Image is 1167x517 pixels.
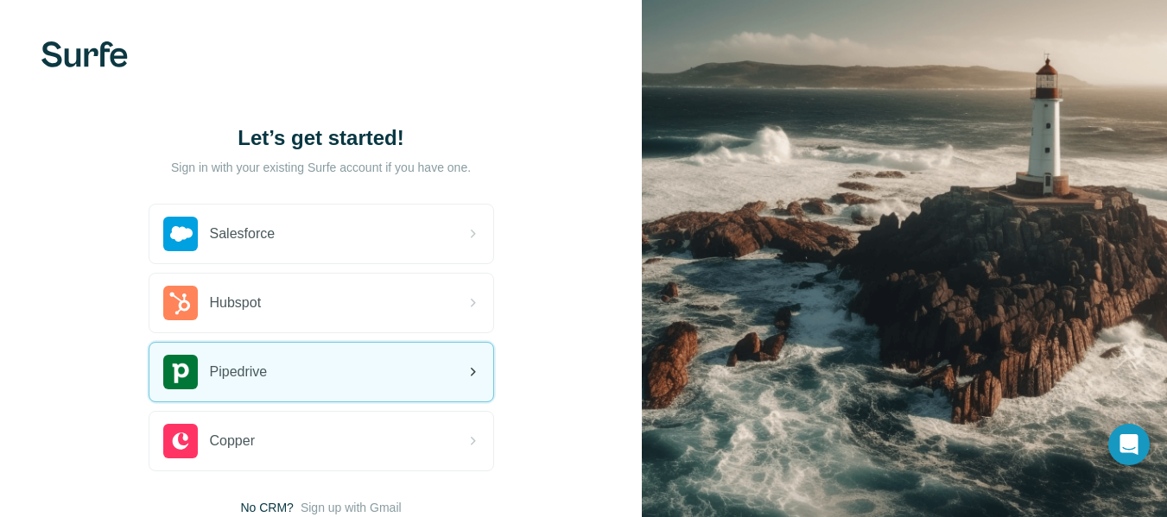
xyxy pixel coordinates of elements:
[210,431,255,451] span: Copper
[240,499,293,516] span: No CRM?
[163,217,198,251] img: salesforce's logo
[41,41,128,67] img: Surfe's logo
[171,159,471,176] p: Sign in with your existing Surfe account if you have one.
[210,224,276,244] span: Salesforce
[1108,424,1150,465] div: Open Intercom Messenger
[210,362,268,382] span: Pipedrive
[210,293,262,313] span: Hubspot
[163,424,198,458] img: copper's logo
[163,355,198,389] img: pipedrive's logo
[149,124,494,152] h1: Let’s get started!
[163,286,198,320] img: hubspot's logo
[301,499,402,516] button: Sign up with Gmail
